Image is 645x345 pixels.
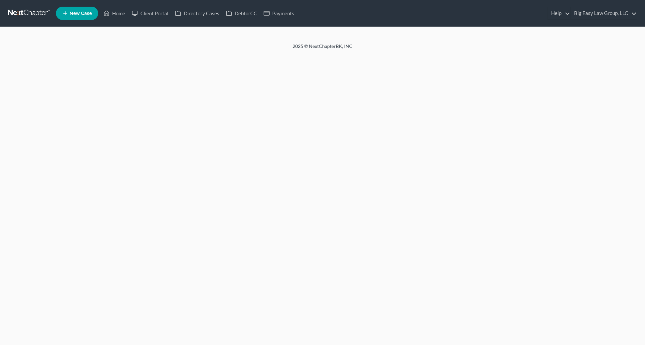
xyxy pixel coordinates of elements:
[128,7,172,19] a: Client Portal
[100,7,128,19] a: Home
[571,7,637,19] a: Big Easy Law Group, LLC
[260,7,298,19] a: Payments
[223,7,260,19] a: DebtorCC
[133,43,512,55] div: 2025 © NextChapterBK, INC
[172,7,223,19] a: Directory Cases
[56,7,98,20] new-legal-case-button: New Case
[548,7,570,19] a: Help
